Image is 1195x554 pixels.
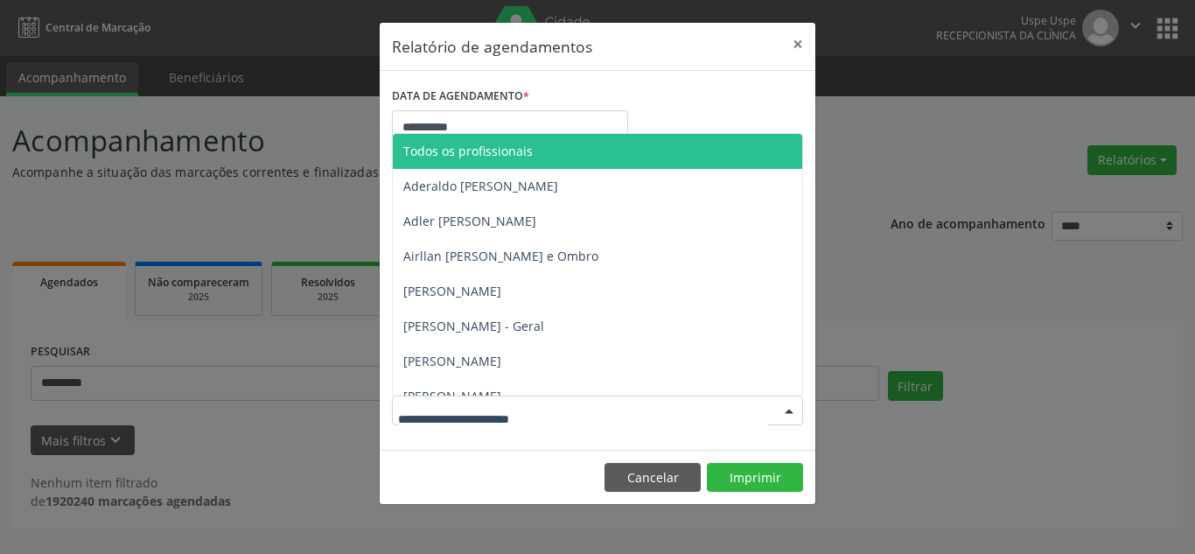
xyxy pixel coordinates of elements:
[403,213,536,229] span: Adler [PERSON_NAME]
[392,35,592,58] h5: Relatório de agendamentos
[403,388,501,404] span: [PERSON_NAME]
[403,143,533,159] span: Todos os profissionais
[403,353,501,369] span: [PERSON_NAME]
[403,283,501,299] span: [PERSON_NAME]
[403,248,598,264] span: Airllan [PERSON_NAME] e Ombro
[403,318,544,334] span: [PERSON_NAME] - Geral
[707,463,803,493] button: Imprimir
[604,463,701,493] button: Cancelar
[392,83,529,110] label: DATA DE AGENDAMENTO
[780,23,815,66] button: Close
[403,178,558,194] span: Aderaldo [PERSON_NAME]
